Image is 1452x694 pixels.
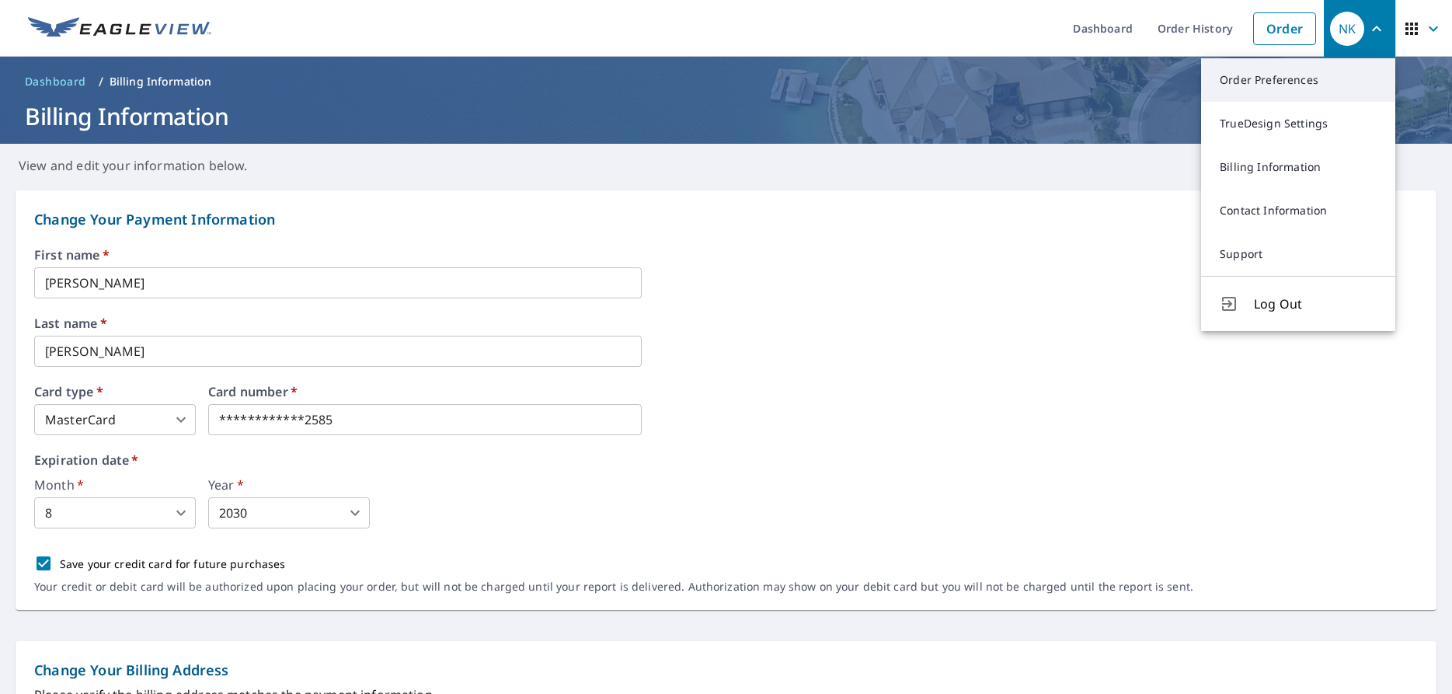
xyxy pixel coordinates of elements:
div: 2030 [208,497,370,528]
a: Contact Information [1201,189,1395,232]
li: / [99,72,103,91]
p: Save your credit card for future purchases [60,556,286,572]
label: Year [208,479,370,491]
a: Order Preferences [1201,58,1395,102]
label: Expiration date [34,454,1418,466]
a: Support [1201,232,1395,276]
p: Billing Information [110,74,212,89]
p: Your credit or debit card will be authorized upon placing your order, but will not be charged unt... [34,580,1193,594]
label: First name [34,249,1418,261]
a: Order [1253,12,1316,45]
nav: breadcrumb [19,69,1433,94]
label: Card number [208,385,642,398]
div: MasterCard [34,404,196,435]
a: TrueDesign Settings [1201,102,1395,145]
p: Change Your Payment Information [34,209,1418,230]
label: Last name [34,317,1418,330]
button: Log Out [1201,276,1395,331]
div: NK [1330,12,1364,46]
a: Billing Information [1201,145,1395,189]
span: Dashboard [25,74,86,89]
span: Log Out [1254,295,1377,313]
p: Change Your Billing Address [34,660,1418,681]
label: Month [34,479,196,491]
img: EV Logo [28,17,211,40]
a: Dashboard [19,69,92,94]
h1: Billing Information [19,100,1433,132]
label: Card type [34,385,196,398]
div: 8 [34,497,196,528]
